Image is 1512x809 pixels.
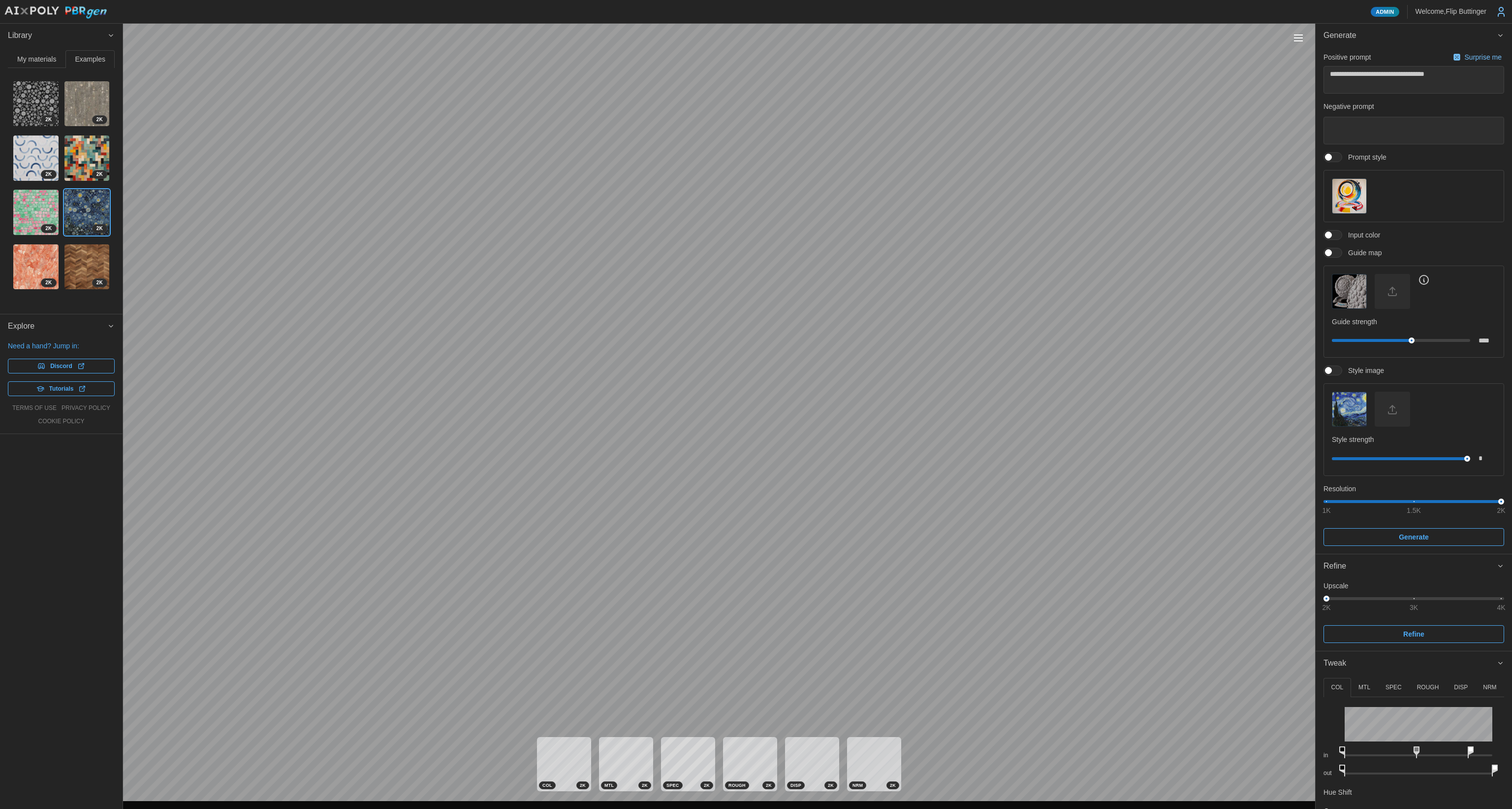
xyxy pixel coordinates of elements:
[64,244,110,290] a: 7W30H3GteWHjCkbJfp3T2K
[1332,274,1366,308] img: Guide map
[50,359,72,373] span: Discord
[1323,528,1504,546] button: Generate
[1358,683,1370,692] p: MTL
[49,382,74,396] span: Tutorials
[45,225,52,233] span: 2 K
[1342,230,1380,240] span: Input color
[64,135,110,181] img: 7fsCwJiRL3kBdwDnQniT
[64,190,110,235] img: 3E0UQC95wUp78nkCzAdU
[1417,683,1439,692] p: ROUGH
[1399,529,1429,545] span: Generate
[1332,274,1367,309] button: Guide map
[1316,651,1512,675] button: Tweak
[766,782,772,789] span: 2 K
[1316,554,1512,578] button: Refine
[64,135,110,181] a: 7fsCwJiRL3kBdwDnQniT2K
[1454,683,1468,692] p: DISP
[1316,48,1512,554] div: Generate
[1316,578,1512,651] div: Refine
[852,782,863,789] span: NRM
[604,782,614,789] span: MTL
[13,190,59,235] img: rmQvcRwbNSCJEe6pTfJC
[1416,6,1486,16] p: Welcome, Flip Buttinger
[704,782,710,789] span: 2 K
[8,381,115,396] a: Tutorials
[1342,366,1384,375] span: Style image
[13,135,59,181] a: 3lq3cu2JvZiq5bUSymgG2K
[542,782,552,789] span: COL
[1291,31,1305,45] button: Toggle viewport controls
[1483,683,1496,692] p: NRM
[1323,769,1337,777] p: out
[64,189,110,236] a: 3E0UQC95wUp78nkCzAdU2K
[45,116,52,124] span: 2 K
[1465,52,1504,62] p: Surprise me
[1332,317,1496,327] p: Guide strength
[64,81,110,127] img: ngI1gUpNHaJX3lyJoShn
[8,341,115,351] p: Need a hand? Jump in:
[13,189,59,236] a: rmQvcRwbNSCJEe6pTfJC2K
[75,56,105,63] span: Examples
[1342,152,1386,162] span: Prompt style
[96,225,103,233] span: 2 K
[1323,554,1497,578] span: Refine
[1332,179,1366,213] img: Prompt style
[62,404,110,412] a: privacy policy
[1323,625,1504,643] button: Refine
[1323,751,1337,760] p: in
[64,244,110,290] img: 7W30H3GteWHjCkbJfp3T
[13,81,59,127] a: KVb5AZZcm50jiSgLad2X2K
[96,116,103,124] span: 2 K
[8,359,115,373] a: Discord
[1332,178,1367,213] button: Prompt style
[13,244,59,290] a: nNLoz7BvrHNDGsIkGEWe2K
[1323,24,1497,48] span: Generate
[8,24,107,48] span: Library
[1323,484,1504,494] p: Resolution
[1323,581,1504,591] p: Upscale
[1332,435,1496,444] p: Style strength
[1323,651,1497,675] span: Tweak
[666,782,679,789] span: SPEC
[96,170,103,178] span: 2 K
[1323,101,1504,111] p: Negative prompt
[1316,24,1512,48] button: Generate
[642,782,648,789] span: 2 K
[1450,50,1504,64] button: Surprise me
[45,170,52,178] span: 2 K
[96,279,103,287] span: 2 K
[13,244,59,290] img: nNLoz7BvrHNDGsIkGEWe
[1376,7,1394,16] span: Admin
[38,417,84,426] a: cookie policy
[45,279,52,287] span: 2 K
[64,81,110,127] a: ngI1gUpNHaJX3lyJoShn2K
[13,135,59,181] img: 3lq3cu2JvZiq5bUSymgG
[580,782,586,789] span: 2 K
[728,782,746,789] span: ROUGH
[890,782,896,789] span: 2 K
[1332,392,1367,427] button: Style image
[1342,248,1382,258] span: Guide map
[828,782,834,789] span: 2 K
[790,782,801,789] span: DISP
[8,314,107,338] span: Explore
[1332,392,1366,426] img: Style image
[12,404,57,412] a: terms of use
[4,6,107,19] img: AIxPoly PBRgen
[1386,683,1402,692] p: SPEC
[1403,626,1424,642] span: Refine
[17,56,56,63] span: My materials
[1331,683,1343,692] p: COL
[1323,787,1352,797] p: Hue Shift
[13,81,59,127] img: KVb5AZZcm50jiSgLad2X
[1323,52,1371,62] p: Positive prompt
